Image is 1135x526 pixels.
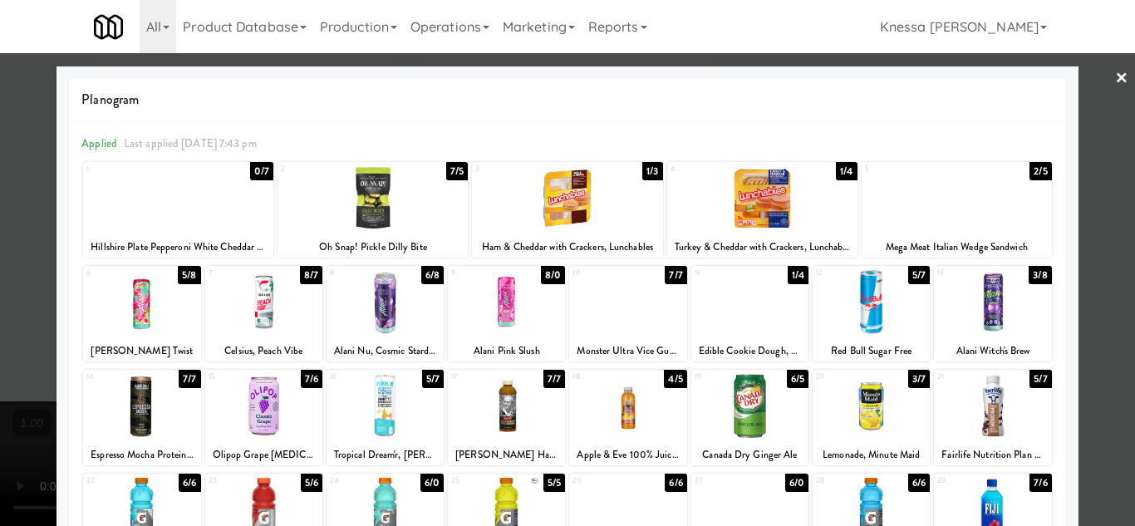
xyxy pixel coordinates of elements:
[280,237,465,258] div: Oh Snap! Pickle Dilly Bite
[451,266,507,280] div: 9
[694,341,806,361] div: Edible Cookie Dough, Chocolate Chip
[936,445,1049,465] div: Fairlife Nutrition Plan 30g Protein Shake, Chocolate
[448,370,565,465] div: 177/7[PERSON_NAME] Half and Half Iced Tea Lemonade Lite, [US_STATE]
[569,266,686,361] div: 107/7Monster Ultra Vice Guava
[642,162,662,180] div: 1/3
[934,266,1051,361] div: 133/8Alani Witch's Brew
[543,370,565,388] div: 7/7
[327,341,444,361] div: Alani Nu, Cosmic Stardust
[448,445,565,465] div: [PERSON_NAME] Half and Half Iced Tea Lemonade Lite, [US_STATE]
[472,162,662,258] div: 31/3Ham & Cheddar with Crackers, Lunchables
[301,474,322,492] div: 5/6
[816,266,872,280] div: 12
[179,370,200,388] div: 7/7
[1029,266,1051,284] div: 3/8
[788,266,808,284] div: 1/4
[908,370,930,388] div: 3/7
[86,341,198,361] div: [PERSON_NAME] Twist
[205,445,322,465] div: Olipop Grape [MEDICAL_DATA] Soda
[205,266,322,361] div: 78/7Celsius, Peach Vibe
[934,370,1051,465] div: 215/7Fairlife Nutrition Plan 30g Protein Shake, Chocolate
[572,266,628,280] div: 10
[330,266,386,280] div: 8
[81,87,1053,112] span: Planogram
[208,341,320,361] div: Celsius, Peach Vibe
[124,135,257,151] span: Last applied [DATE] 7:43 pm
[864,237,1049,258] div: Mega Meat Italian Wedge Sandwich
[543,474,565,492] div: 5/5
[327,266,444,361] div: 86/8Alani Nu, Cosmic Stardust
[862,162,1052,258] div: 52/5Mega Meat Italian Wedge Sandwich
[446,162,468,180] div: 7/5
[451,474,507,488] div: 25
[278,237,468,258] div: Oh Snap! Pickle Dilly Bite
[572,370,628,384] div: 18
[1029,474,1051,492] div: 7/6
[569,370,686,465] div: 184/5Apple & Eve 100% Juice Orange Sunrise Blend
[475,162,567,176] div: 3
[695,370,750,384] div: 19
[816,474,872,488] div: 28
[86,237,271,258] div: Hillshire Plate Pepperoni White Cheddar W/ Toasted Rounds
[83,266,200,361] div: 65/8[PERSON_NAME] Twist
[670,237,855,258] div: Turkey & Cheddar with Crackers, Lunchables
[450,445,563,465] div: [PERSON_NAME] Half and Half Iced Tea Lemonade Lite, [US_STATE]
[665,474,686,492] div: 6/6
[448,266,565,361] div: 98/0Alani Pink Slush
[205,341,322,361] div: Celsius, Peach Vibe
[209,370,264,384] div: 15
[1115,53,1128,105] a: ×
[541,266,565,284] div: 8/0
[937,474,993,488] div: 29
[667,237,857,258] div: Turkey & Cheddar with Crackers, Lunchables
[205,370,322,465] div: 157/6Olipop Grape [MEDICAL_DATA] Soda
[94,12,123,42] img: Micromart
[450,341,563,361] div: Alani Pink Slush
[569,341,686,361] div: Monster Ultra Vice Guava
[86,266,142,280] div: 6
[421,266,444,284] div: 6/8
[83,237,273,258] div: Hillshire Plate Pepperoni White Cheddar W/ Toasted Rounds
[572,341,684,361] div: Monster Ultra Vice Guava
[815,341,927,361] div: Red Bull Sugar Free
[815,445,927,465] div: Lemonade, Minute Maid
[422,370,444,388] div: 5/7
[281,162,373,176] div: 2
[329,341,441,361] div: Alani Nu, Cosmic Stardust
[420,474,444,492] div: 6/0
[86,370,142,384] div: 14
[472,237,662,258] div: Ham & Cheddar with Crackers, Lunchables
[329,445,441,465] div: Tropical Dream'r, [PERSON_NAME] Sparkling Antioxidant Water
[86,474,142,488] div: 22
[934,341,1051,361] div: Alani Witch's Brew
[813,266,930,361] div: 125/7Red Bull Sugar Free
[813,445,930,465] div: Lemonade, Minute Maid
[934,445,1051,465] div: Fairlife Nutrition Plan 30g Protein Shake, Chocolate
[474,237,660,258] div: Ham & Cheddar with Crackers, Lunchables
[451,370,507,384] div: 17
[862,237,1052,258] div: Mega Meat Italian Wedge Sandwich
[1029,162,1051,180] div: 2/5
[572,445,684,465] div: Apple & Eve 100% Juice Orange Sunrise Blend
[836,162,857,180] div: 1/4
[330,474,386,488] div: 24
[209,474,264,488] div: 23
[83,445,200,465] div: Espresso Mocha Protein Coffee, Black Rifle
[691,445,808,465] div: Canada Dry Ginger Ale
[208,445,320,465] div: Olipop Grape [MEDICAL_DATA] Soda
[937,266,993,280] div: 13
[813,341,930,361] div: Red Bull Sugar Free
[572,474,628,488] div: 26
[813,370,930,465] div: 203/7Lemonade, Minute Maid
[178,266,200,284] div: 5/8
[785,474,808,492] div: 6/0
[86,162,179,176] div: 1
[1029,370,1051,388] div: 5/7
[569,445,686,465] div: Apple & Eve 100% Juice Orange Sunrise Blend
[664,370,686,388] div: 4/5
[300,266,322,284] div: 8/7
[83,341,200,361] div: [PERSON_NAME] Twist
[691,370,808,465] div: 196/5Canada Dry Ginger Ale
[787,370,808,388] div: 6/5
[250,162,273,180] div: 0/7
